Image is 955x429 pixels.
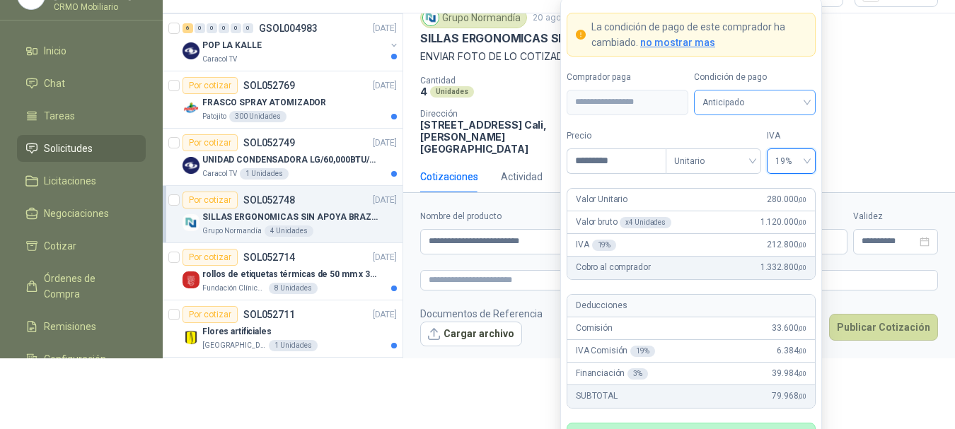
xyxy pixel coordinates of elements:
[240,168,289,180] div: 1 Unidades
[183,271,199,288] img: Company Logo
[243,310,295,319] p: SOL052711
[229,111,286,122] div: 300 Unidades
[183,20,400,65] a: 6 0 0 0 0 0 GSOL004983[DATE] Company LogoPOP LA KALLECaracol TV
[163,243,403,300] a: Por cotizarSOL052714[DATE] Company Logorollos de etiquetas térmicas de 50 mm x 30 mmFundación Clí...
[420,49,938,64] p: ENVIAR FOTO DE LO COTIZADO
[269,340,318,351] div: 1 Unidades
[202,54,237,65] p: Caracol TV
[202,211,378,224] p: SILLAS ERGONOMICAS SIN APOYA BRAZOS
[17,168,146,194] a: Licitaciones
[576,367,648,380] p: Financiación
[420,322,522,347] button: Cargar archivo
[576,322,613,335] p: Comisión
[231,23,241,33] div: 0
[373,251,397,264] p: [DATE]
[420,169,478,184] div: Cotizaciones
[373,79,397,93] p: [DATE]
[760,261,806,274] span: 1.332.800
[373,136,397,150] p: [DATE]
[798,196,806,204] span: ,00
[420,86,427,98] p: 4
[567,71,688,84] label: Comprador paga
[630,346,655,357] div: 19 %
[702,92,807,113] span: Anticipado
[767,129,816,143] label: IVA
[420,31,661,46] p: SILLAS ERGONOMICAS SIN APOYA BRAZOS
[163,129,403,186] a: Por cotizarSOL052749[DATE] Company LogoUNIDAD CONDENSADORA LG/60,000BTU/220V/R410A: ICaracol TV1 ...
[576,238,616,252] p: IVA
[760,216,806,229] span: 1.120.000
[576,299,627,312] p: Deducciones
[183,192,238,208] div: Por cotizar
[829,314,938,341] button: Publicar Cotización
[567,129,666,143] label: Precio
[17,135,146,162] a: Solicitudes
[373,22,397,35] p: [DATE]
[420,306,543,322] p: Documentos de Referencia
[243,81,295,90] p: SOL052769
[183,329,199,346] img: Company Logo
[202,268,378,281] p: rollos de etiquetas térmicas de 50 mm x 30 mm
[430,86,474,98] div: Unidades
[772,389,806,403] span: 79.968
[202,225,262,237] p: Grupo Normandía
[195,23,205,33] div: 0
[44,173,96,189] span: Licitaciones
[269,283,318,294] div: 8 Unidades
[163,71,403,129] a: Por cotizarSOL052769[DATE] Company LogoFRASCO SPRAY ATOMIZADORPatojito300 Unidades
[853,210,938,223] label: Validez
[576,261,650,274] p: Cobro al comprador
[183,214,199,231] img: Company Logo
[17,102,146,129] a: Tareas
[592,240,617,251] div: 19 %
[373,194,397,207] p: [DATE]
[423,10,439,25] img: Company Logo
[420,109,572,119] p: Dirección
[17,233,146,259] a: Cotizar
[17,200,146,227] a: Negociaciones
[772,367,806,380] span: 39.984
[243,23,253,33] div: 0
[777,344,806,358] span: 6.384
[183,157,199,174] img: Company Logo
[207,23,217,33] div: 0
[183,134,238,151] div: Por cotizar
[183,42,199,59] img: Company Logo
[243,138,295,148] p: SOL052749
[798,370,806,377] span: ,00
[576,389,618,403] p: SUBTOTAL
[798,241,806,249] span: ,00
[202,325,272,339] p: Flores artificiales
[694,71,816,84] label: Condición de pago
[533,11,586,25] p: 20 ago, 2025
[202,39,262,52] p: POP LA KALLE
[420,210,650,223] label: Nombre del producto
[775,151,807,172] span: 19%
[17,346,146,372] a: Configuración
[674,151,753,172] span: Unitario
[576,193,627,206] p: Valor Unitario
[44,43,66,59] span: Inicio
[17,37,146,64] a: Inicio
[202,153,378,167] p: UNIDAD CONDENSADORA LG/60,000BTU/220V/R410A: I
[44,271,132,302] span: Órdenes de Compra
[627,368,648,380] div: 3 %
[219,23,229,33] div: 0
[798,218,806,226] span: ,00
[202,111,226,122] p: Patojito
[17,70,146,97] a: Chat
[772,322,806,335] span: 33.600
[798,264,806,271] span: ,00
[44,76,65,91] span: Chat
[501,169,543,184] div: Actividad
[183,100,199,117] img: Company Logo
[591,19,806,50] p: La condición de pago de este comprador ha cambiado.
[44,238,76,254] span: Cotizar
[44,108,75,124] span: Tareas
[44,319,96,334] span: Remisiones
[420,7,527,28] div: Grupo Normandía
[163,300,403,358] a: Por cotizarSOL052711[DATE] Company LogoFlores artificiales[GEOGRAPHIC_DATA]1 Unidades
[183,249,238,266] div: Por cotizar
[202,340,266,351] p: [GEOGRAPHIC_DATA]
[44,141,93,156] span: Solicitudes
